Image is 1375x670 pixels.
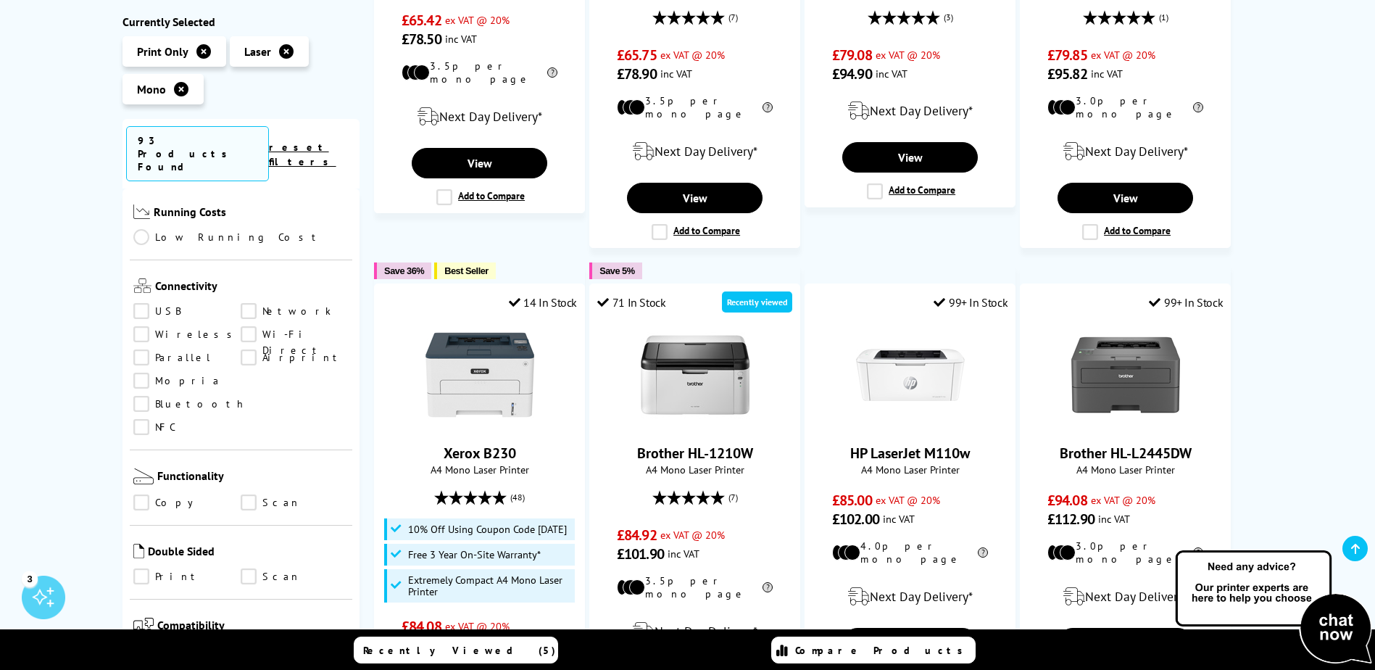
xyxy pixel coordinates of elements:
div: modal_delivery [813,91,1008,131]
a: NFC [133,420,241,436]
span: A4 Mono Laser Printer [382,463,577,476]
span: inc VAT [660,67,692,80]
a: Brother HL-L2445DW [1071,418,1180,432]
a: Scan [241,569,349,585]
span: A4 Mono Laser Printer [597,463,792,476]
span: Extremely Compact A4 Mono Laser Printer [408,574,572,597]
span: inc VAT [1091,67,1123,80]
span: ex VAT @ 20% [660,48,725,62]
a: Scan [241,495,349,511]
div: modal_delivery [597,131,792,172]
a: HP LaserJet M110w [856,418,965,432]
span: £84.92 [617,526,657,545]
a: Low Running Cost [133,230,349,246]
span: £79.08 [832,46,872,65]
span: ex VAT @ 20% [876,493,940,507]
div: modal_delivery [1028,576,1223,617]
div: modal_delivery [1028,131,1223,172]
span: ex VAT @ 20% [1091,48,1155,62]
div: modal_delivery [597,611,792,652]
span: Free 3 Year On-Site Warranty* [408,549,541,561]
a: Brother HL-1210W [637,444,753,463]
li: 3.5p per mono page [617,574,773,600]
div: 14 In Stock [509,295,577,310]
span: Functionality [157,469,349,488]
button: Save 36% [374,262,431,279]
img: Xerox B230 [425,320,534,429]
img: Brother HL-1210W [641,320,749,429]
span: £101.90 [617,545,664,563]
a: View [842,142,977,173]
span: £94.08 [1047,491,1087,510]
span: ex VAT @ 20% [445,619,510,633]
a: Wi-Fi Direct [241,327,349,343]
span: Save 36% [384,265,424,276]
span: £112.90 [1047,510,1094,529]
img: Double Sided [133,545,144,559]
span: ex VAT @ 20% [876,48,940,62]
a: View [627,183,762,213]
a: View [1058,183,1192,213]
a: Wireless [133,327,241,343]
div: 99+ In Stock [1149,295,1223,310]
span: £65.42 [402,11,441,30]
span: inc VAT [876,67,907,80]
span: £65.75 [617,46,657,65]
img: Functionality [133,469,154,485]
img: Connectivity [133,279,151,294]
span: ex VAT @ 20% [1091,493,1155,507]
a: Copy [133,495,241,511]
a: Bluetooth [133,397,246,413]
a: View [842,628,977,658]
a: Recently Viewed (5) [354,637,558,663]
span: £95.82 [1047,65,1087,83]
li: 3.5p per mono page [402,59,557,86]
span: Print Only [137,44,188,59]
label: Add to Compare [1082,224,1171,240]
a: Parallel [133,350,241,366]
span: Double Sided [148,545,349,562]
span: Compare Products [795,644,971,657]
span: £84.08 [402,617,441,636]
span: (7) [728,484,738,511]
img: Open Live Chat window [1172,548,1375,667]
li: 3.0p per mono page [1047,539,1203,566]
span: Save 5% [599,265,634,276]
a: Xerox B230 [444,444,516,463]
span: inc VAT [883,512,915,526]
button: Save 5% [589,262,641,279]
span: £79.85 [1047,46,1087,65]
a: Brother HL-1210W [641,418,749,432]
span: inc VAT [445,32,477,46]
span: (1) [1159,4,1168,31]
span: Connectivity [155,279,349,297]
span: 10% Off Using Coupon Code [DATE] [408,524,567,535]
div: modal_delivery [813,576,1008,617]
span: ex VAT @ 20% [445,13,510,27]
span: Mono [137,82,166,96]
div: Recently viewed [722,291,792,313]
span: Running Costs [154,204,349,223]
a: Mopria [133,373,241,389]
span: Recently Viewed (5) [363,644,556,657]
span: 93 Products Found [126,126,269,181]
a: Brother HL-L2445DW [1060,444,1192,463]
a: Network [241,304,349,320]
label: Add to Compare [867,183,955,199]
span: ex VAT @ 20% [660,528,725,542]
span: inc VAT [1098,512,1130,526]
a: HP LaserJet M110w [850,444,970,463]
span: Laser [244,44,271,59]
span: inc VAT [668,547,699,561]
div: 3 [22,571,38,587]
span: Best Seller [444,265,489,276]
span: £85.00 [832,491,872,510]
div: modal_delivery [382,96,577,137]
span: (7) [728,4,738,31]
span: £78.90 [617,65,657,83]
img: Compatibility [133,619,154,639]
div: 99+ In Stock [934,295,1008,310]
span: £94.90 [832,65,872,83]
span: A4 Mono Laser Printer [813,463,1008,476]
a: Xerox B230 [425,418,534,432]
